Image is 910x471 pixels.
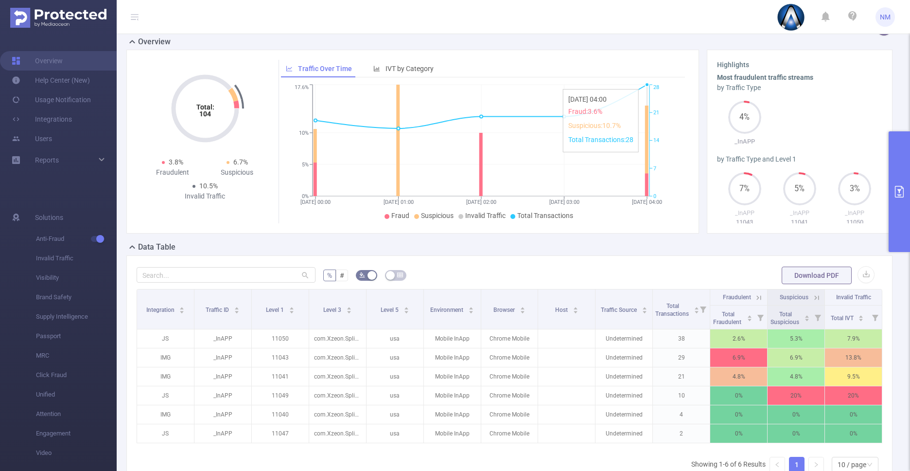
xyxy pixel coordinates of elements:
b: Most fraudulent traffic streams [717,73,813,81]
p: usa [367,348,423,367]
p: 4.8% [710,367,767,386]
p: Mobile InApp [424,348,481,367]
p: 0% [825,424,882,443]
span: Integration [146,307,176,313]
i: icon: caret-down [403,309,409,312]
p: Undetermined [595,386,652,405]
i: icon: caret-down [520,309,525,312]
p: 11047 [252,424,309,443]
tspan: 17.6% [295,85,309,91]
span: Fraud [391,212,409,219]
a: Overview [12,51,63,71]
img: Protected Media [10,8,106,28]
span: 5% [783,185,816,193]
tspan: 7 [653,165,656,172]
tspan: 5% [302,162,309,168]
p: _InAPP [194,424,251,443]
div: Sort [289,306,295,311]
p: 6.9% [710,348,767,367]
span: Host [555,307,569,313]
p: _InAPP [194,405,251,424]
i: icon: caret-down [346,309,351,312]
div: by Traffic Type and Level 1 [717,154,882,164]
p: 38 [653,329,710,348]
p: 2.6% [710,329,767,348]
p: JS [137,424,194,443]
i: icon: caret-up [179,306,185,308]
i: icon: caret-down [234,309,240,312]
p: com.Xzeon.SplintRun [309,424,366,443]
i: icon: caret-down [179,309,185,312]
p: Chrome Mobile [481,386,538,405]
span: Level 5 [381,307,400,313]
div: Fraudulent [140,167,205,178]
i: icon: caret-up [805,314,810,317]
span: Suspicious [780,294,808,301]
p: 13.8% [825,348,882,367]
p: Mobile InApp [424,329,481,348]
i: icon: bar-chart [373,65,380,72]
tspan: 21 [653,109,659,116]
tspan: 104 [199,110,211,118]
p: com.Xzeon.SplintRun [309,386,366,405]
span: Solutions [35,208,63,227]
p: Undetermined [595,424,652,443]
i: icon: line-chart [286,65,293,72]
p: Chrome Mobile [481,348,538,367]
span: Total IVT [831,315,855,322]
i: icon: caret-down [858,317,864,320]
span: Fraudulent [723,294,751,301]
a: Users [12,129,52,148]
p: 0% [710,386,767,405]
h2: Data Table [138,241,175,253]
i: icon: caret-up [858,314,864,317]
i: icon: bg-colors [359,272,365,278]
span: Environment [430,307,465,313]
p: _InAPP [717,208,772,218]
p: JS [137,386,194,405]
p: _InAPP [194,329,251,348]
p: 5.3% [768,329,824,348]
p: Mobile InApp [424,424,481,443]
span: Total Suspicious [770,311,801,326]
p: Undetermined [595,348,652,367]
span: Total Fraudulent [713,311,743,326]
div: Sort [468,306,474,311]
span: Total Transactions [517,212,573,219]
span: Visibility [36,268,117,288]
span: Suspicious [421,212,454,219]
tspan: 10% [299,130,309,136]
p: 0% [768,405,824,424]
p: 11043 [252,348,309,367]
p: 11049 [252,386,309,405]
p: 7.9% [825,329,882,348]
i: icon: caret-up [346,306,351,308]
span: % [327,272,332,279]
p: Chrome Mobile [481,367,538,386]
span: Engagement [36,424,117,443]
p: _InAPP [772,208,827,218]
span: Level 3 [323,307,343,313]
div: by Traffic Type [717,83,882,93]
p: _InAPP [194,367,251,386]
p: com.Xzeon.SplintRun [309,367,366,386]
div: Suspicious [205,167,270,178]
p: 0% [710,424,767,443]
p: com.Xzeon.SplintRun [309,405,366,424]
i: icon: caret-down [805,317,810,320]
p: 9.5% [825,367,882,386]
i: icon: right [813,462,819,468]
i: icon: caret-down [573,309,578,312]
div: Sort [520,306,525,311]
p: _InAPP [717,137,772,146]
p: Mobile InApp [424,367,481,386]
span: 6.7% [233,158,248,166]
tspan: [DATE] 01:00 [384,199,414,205]
p: Chrome Mobile [481,329,538,348]
span: Passport [36,326,117,346]
i: icon: caret-up [573,306,578,308]
p: com.Xzeon.SplintRun [309,348,366,367]
p: IMG [137,405,194,424]
p: Undetermined [595,329,652,348]
p: Undetermined [595,405,652,424]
